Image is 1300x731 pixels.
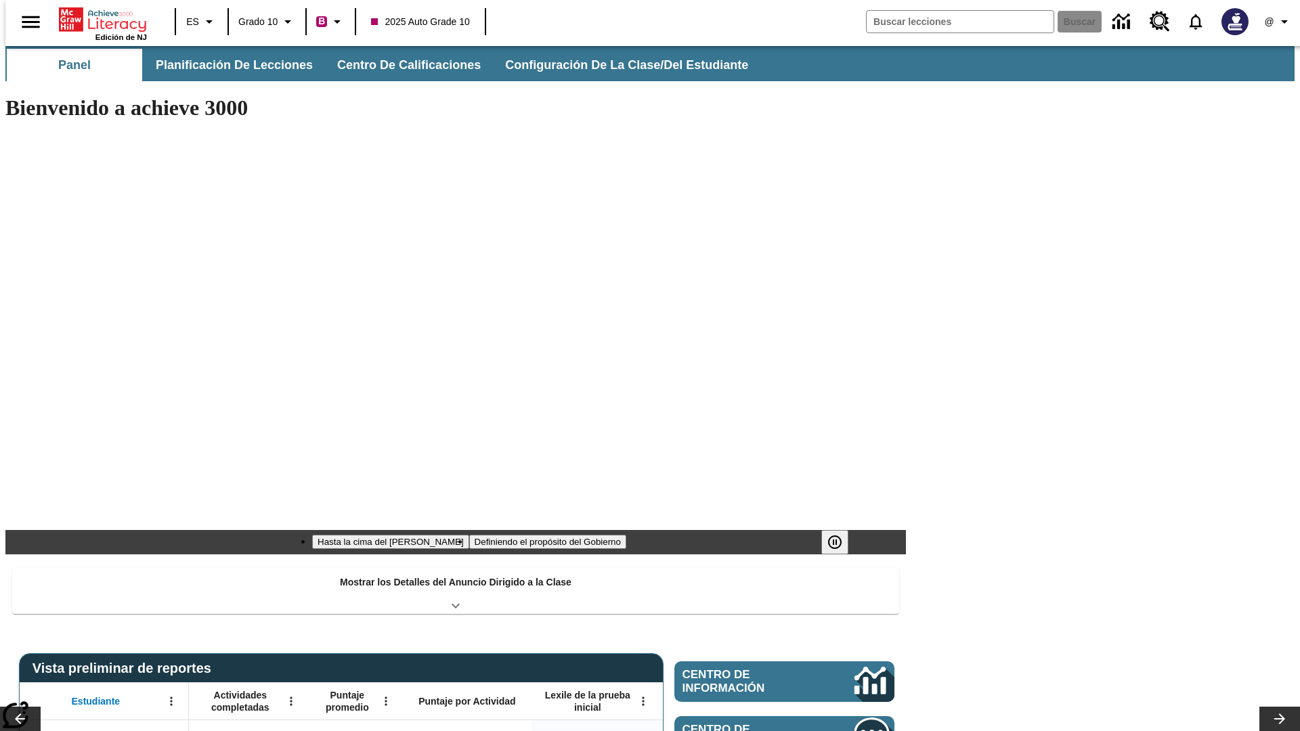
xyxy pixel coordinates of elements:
[1264,15,1274,29] span: @
[72,695,121,707] span: Estudiante
[418,695,515,707] span: Puntaje por Actividad
[12,567,899,614] div: Mostrar los Detalles del Anuncio Dirigido a la Clase
[315,689,380,713] span: Puntaje promedio
[867,11,1054,32] input: Buscar campo
[318,13,325,30] span: B
[469,535,626,549] button: Diapositiva 2 Definiendo el propósito del Gobierno
[1259,707,1300,731] button: Carrusel de lecciones, seguir
[821,530,848,554] button: Pausar
[1178,4,1213,39] a: Notificaciones
[326,49,492,81] button: Centro de calificaciones
[5,95,906,120] h1: Bienvenido a achieve 3000
[5,46,1295,81] div: Subbarra de navegación
[674,661,894,702] a: Centro de información
[1142,3,1178,40] a: Centro de recursos, Se abrirá en una pestaña nueva.
[1104,3,1142,41] a: Centro de información
[1257,9,1300,34] button: Perfil/Configuración
[233,9,301,34] button: Grado: Grado 10, Elige un grado
[180,9,223,34] button: Lenguaje: ES, Selecciona un idioma
[633,691,653,711] button: Abrir menú
[238,15,278,29] span: Grado 10
[186,15,199,29] span: ES
[281,691,301,711] button: Abrir menú
[145,49,324,81] button: Planificación de lecciones
[538,689,637,713] span: Lexile de la prueba inicial
[11,2,51,42] button: Abrir el menú lateral
[312,535,469,549] button: Diapositiva 1 Hasta la cima del monte Tai
[5,49,760,81] div: Subbarra de navegación
[821,530,862,554] div: Pausar
[161,691,181,711] button: Abrir menú
[340,575,571,590] p: Mostrar los Detalles del Anuncio Dirigido a la Clase
[95,33,147,41] span: Edición de NJ
[1221,8,1249,35] img: Avatar
[371,15,469,29] span: 2025 Auto Grade 10
[59,6,147,33] a: Portada
[494,49,759,81] button: Configuración de la clase/del estudiante
[1213,4,1257,39] button: Escoja un nuevo avatar
[32,661,218,676] span: Vista preliminar de reportes
[196,689,285,713] span: Actividades completadas
[311,9,351,34] button: Boost El color de la clase es rojo violeta. Cambiar el color de la clase.
[59,5,147,41] div: Portada
[682,668,809,695] span: Centro de información
[7,49,142,81] button: Panel
[376,691,396,711] button: Abrir menú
